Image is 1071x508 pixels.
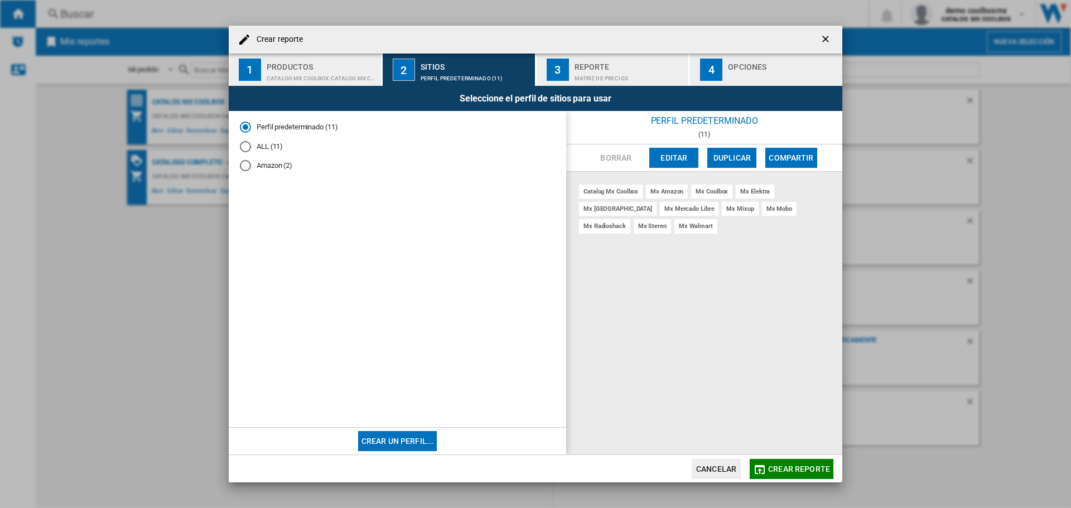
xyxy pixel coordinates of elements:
[229,54,382,86] button: 1 Productos CATALOG MX COOLBOX:Catalog mx coolbox
[239,59,261,81] div: 1
[575,58,684,70] div: Reporte
[421,58,530,70] div: Sitios
[393,59,415,81] div: 2
[722,202,758,216] div: mx mixup
[765,148,817,168] button: Compartir
[692,459,741,479] button: Cancelar
[579,185,643,199] div: catalog mx coolbox
[579,202,657,216] div: mx [GEOGRAPHIC_DATA]
[820,33,833,47] ng-md-icon: getI18NText('BUTTONS.CLOSE_DIALOG')
[707,148,756,168] button: Duplicar
[421,70,530,81] div: Perfil predeterminado (11)
[383,54,536,86] button: 2 Sitios Perfil predeterminado (11)
[634,219,671,233] div: mx steren
[816,28,838,51] button: getI18NText('BUTTONS.CLOSE_DIALOG')
[537,54,690,86] button: 3 Reporte Matriz de precios
[768,465,830,473] span: Crear reporte
[591,148,640,168] button: Borrar
[646,185,688,199] div: mx amazon
[736,185,774,199] div: mx elektra
[229,86,842,111] div: Seleccione el perfil de sitios para usar
[674,219,717,233] div: mx walmart
[690,54,842,86] button: 4 Opciones
[240,122,555,133] md-radio-button: Perfil predeterminado (11)
[267,58,377,70] div: Productos
[579,219,630,233] div: mx radioshack
[566,130,842,138] div: (11)
[547,59,569,81] div: 3
[728,58,838,70] div: Opciones
[750,459,833,479] button: Crear reporte
[240,141,555,152] md-radio-button: ALL (11)
[251,34,303,45] h4: Crear reporte
[358,431,437,451] button: Crear un perfil...
[700,59,722,81] div: 4
[267,70,377,81] div: CATALOG MX COOLBOX:Catalog mx coolbox
[566,111,842,130] div: Perfil predeterminado
[691,185,732,199] div: mx coolbox
[762,202,797,216] div: mx mobo
[240,161,555,171] md-radio-button: Amazon (2)
[575,70,684,81] div: Matriz de precios
[649,148,698,168] button: Editar
[660,202,718,216] div: mx mercado libre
